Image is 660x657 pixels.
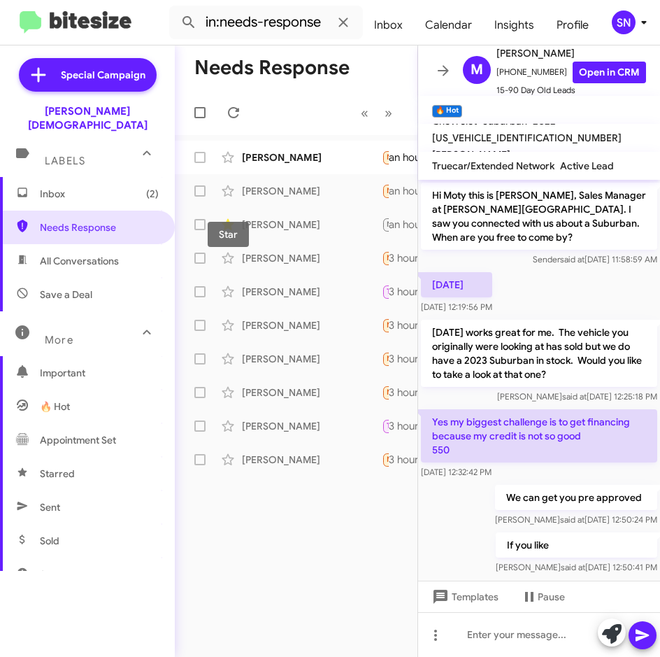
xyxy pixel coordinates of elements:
span: Starred [40,467,75,481]
div: 3 hours ago [389,318,457,332]
div: Any manual gt mustangs [382,351,389,367]
span: Needs Response [40,220,159,234]
span: Not-Interested [387,220,440,229]
button: Next [376,99,401,127]
span: Needs Response [387,354,446,363]
div: 3 hours ago [389,419,457,433]
span: Sold Responded [40,567,114,581]
span: Needs Response [387,253,446,262]
div: [PERSON_NAME] [242,386,382,400]
div: an hour ago [389,218,457,232]
span: said at [560,254,584,264]
div: [PERSON_NAME] [242,251,382,265]
span: « [361,104,368,122]
div: [PERSON_NAME] [242,184,382,198]
div: [PERSON_NAME] [242,419,382,433]
span: M [471,59,483,81]
nav: Page navigation example [353,99,401,127]
input: Search [169,6,363,39]
button: Templates [418,584,510,609]
div: 3 hours ago [389,285,457,299]
div: What do you have for rebel lease? Lowest mileage option [382,451,389,467]
div: Star [208,222,249,247]
p: Yes my biggest challenge is to get financing because my credit is not so good 550 [421,409,657,462]
span: [PERSON_NAME] [496,45,646,62]
button: SN [600,10,645,34]
span: (2) [146,187,159,201]
small: 🔥 Hot [432,105,462,118]
div: 3 hours ago [389,453,457,467]
div: Call me [382,216,389,232]
span: Needs Response [387,186,446,195]
div: NOT ME. TALK TO [PERSON_NAME]. [382,149,389,165]
div: an hour ago [389,150,457,164]
span: said at [562,391,587,402]
div: Hello, you've reached BarnacleBeGone LLC. We are busy underwater at the moment and will get back ... [382,283,389,299]
div: No thanks. Price difference was to much [382,384,389,400]
span: [DATE] 12:19:56 PM [421,302,492,312]
span: Truecar/Extended Network [432,160,554,172]
p: We can get you pre approved [495,485,657,510]
a: Profile [545,5,600,45]
a: Open in CRM [573,62,646,83]
div: I'll let you know when I'm ready. I'm trying to sell my truck privately so I can get a good numbe... [382,418,389,434]
span: Templates [429,584,498,609]
span: Needs Response [387,153,446,162]
p: [DATE] works great for me. The vehicle you originally were looking at has sold but we do have a 2... [421,320,657,387]
button: Previous [352,99,377,127]
div: Hi crystal, I already spoke to someone and we were unable to get to a good range. [382,183,389,199]
span: [PERSON_NAME] [DATE] 12:25:18 PM [497,391,657,402]
span: Labels [45,155,85,167]
a: Inbox [363,5,414,45]
span: More [45,334,73,346]
span: said at [560,514,584,525]
span: Needs Response [387,455,446,464]
div: [DATE] would be the earliest, but as I said in my email i Love the GMC HD, but I only have about ... [382,317,389,333]
span: Sender [DATE] 11:58:59 AM [533,254,657,264]
div: [PERSON_NAME] [242,453,382,467]
span: Pause [538,584,565,609]
div: [PERSON_NAME] [242,352,382,366]
span: » [385,104,392,122]
button: Pause [510,584,576,609]
span: Inbox [40,187,159,201]
p: If you like [496,532,657,558]
span: 🔥 Hot [40,400,70,414]
p: [DATE] [421,272,492,297]
a: Calendar [414,5,483,45]
div: [PERSON_NAME] [242,150,382,164]
span: [PERSON_NAME] [DATE] 12:50:41 PM [496,562,657,572]
span: [PERSON_NAME] [432,148,510,161]
a: Special Campaign [19,58,157,92]
span: Important [40,366,159,380]
div: Your lease prices were way to high [382,250,389,266]
span: Try Pausing [387,287,427,296]
span: [DATE] 12:32:42 PM [421,467,492,477]
div: [PERSON_NAME] [242,285,382,299]
div: [PERSON_NAME] [242,218,382,232]
span: Save a Deal [40,288,92,302]
div: 3 hours ago [389,386,457,400]
span: [PHONE_NUMBER] [496,62,646,83]
div: an hour ago [389,184,457,198]
span: Sent [40,500,60,514]
span: Appointment Set [40,433,116,447]
div: [PERSON_NAME] [242,318,382,332]
span: 15-90 Day Old Leads [496,83,646,97]
span: [US_VEHICLE_IDENTIFICATION_NUMBER] [432,132,622,144]
span: Insights [483,5,545,45]
span: Needs Response [387,320,446,330]
span: said at [561,562,585,572]
p: Hi Moty this is [PERSON_NAME], Sales Manager at [PERSON_NAME][GEOGRAPHIC_DATA]. I saw you connect... [421,183,657,250]
span: Active Lead [560,160,614,172]
span: All Conversations [40,254,119,268]
span: Try Pausing [387,421,427,430]
div: 3 hours ago [389,251,457,265]
span: [PERSON_NAME] [DATE] 12:50:24 PM [495,514,657,525]
h1: Needs Response [194,57,350,79]
span: Sold [40,534,59,548]
div: 3 hours ago [389,352,457,366]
